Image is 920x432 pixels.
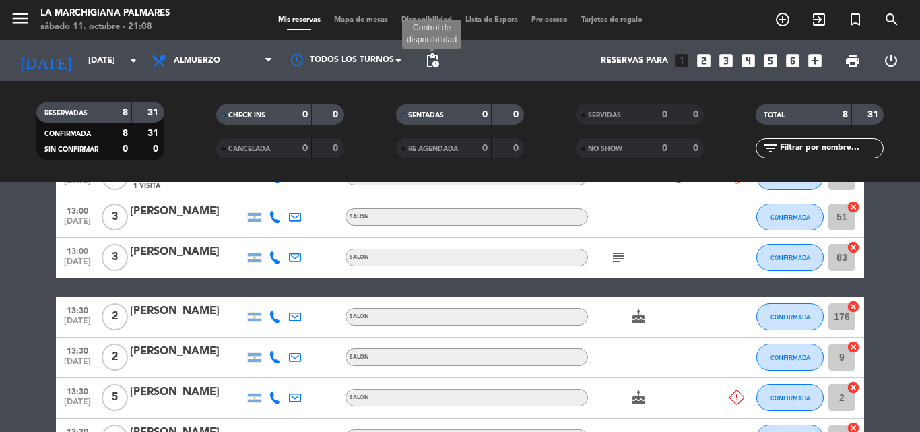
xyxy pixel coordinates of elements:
i: looks_two [695,52,713,69]
span: 13:30 [61,342,94,358]
span: [DATE] [61,317,94,332]
strong: 0 [693,144,701,153]
span: Tarjetas de regalo [574,16,649,24]
span: 13:00 [61,243,94,258]
strong: 31 [867,110,881,119]
i: cancel [847,300,860,313]
span: CONFIRMADA [770,254,810,261]
i: cake [630,309,647,325]
div: sábado 11. octubre - 21:08 [40,20,170,34]
button: CONFIRMADA [756,344,824,371]
input: Filtrar por nombre... [779,141,883,156]
i: exit_to_app [811,11,827,28]
strong: 0 [662,110,667,119]
strong: 8 [123,108,128,117]
strong: 0 [333,144,341,153]
span: RESERVADAS [44,110,88,117]
strong: 0 [302,110,308,119]
div: [PERSON_NAME] [130,343,244,361]
strong: 0 [302,144,308,153]
span: TOTAL [764,112,785,119]
span: Mapa de mesas [327,16,395,24]
span: 2 [102,344,128,371]
span: RE AGENDADA [408,146,458,152]
span: 3 [102,244,128,271]
span: SALON [350,395,369,400]
button: CONFIRMADA [756,204,824,230]
span: 3 [102,204,128,230]
span: [DATE] [61,177,94,192]
i: search [884,11,900,28]
span: NO SHOW [588,146,622,152]
button: CONFIRMADA [756,303,824,330]
span: Disponibilidad [395,16,459,24]
span: 13:30 [61,383,94,398]
strong: 0 [513,144,521,153]
span: [DATE] [61,398,94,413]
i: cancel [847,241,860,254]
strong: 0 [693,110,701,119]
i: cancel [847,340,860,354]
div: La Marchigiana Palmares [40,7,170,20]
i: power_settings_new [883,53,899,69]
div: [PERSON_NAME] [130,383,244,401]
span: SIN CONFIRMAR [44,146,98,153]
span: CONFIRMADA [770,354,810,361]
span: SERVIDAS [588,112,621,119]
span: 13:30 [61,302,94,317]
span: [DATE] [61,357,94,373]
i: menu [10,8,30,28]
span: print [845,53,861,69]
span: Pre-acceso [525,16,574,24]
div: [PERSON_NAME] [130,303,244,320]
strong: 0 [513,110,521,119]
div: LOG OUT [872,40,910,81]
span: CHECK INS [228,112,265,119]
button: menu [10,8,30,33]
span: Lista de Espera [459,16,525,24]
i: add_box [806,52,824,69]
i: cancel [847,381,860,394]
span: 2 [102,303,128,330]
span: pending_actions [424,53,440,69]
span: 5 [102,384,128,411]
i: cake [630,390,647,406]
strong: 0 [333,110,341,119]
strong: 31 [147,108,161,117]
button: CONFIRMADA [756,384,824,411]
strong: 0 [482,110,488,119]
span: CONFIRMADA [770,313,810,321]
i: turned_in_not [847,11,863,28]
span: CONFIRMADA [770,214,810,221]
span: Almuerzo [174,56,220,65]
strong: 0 [662,144,667,153]
span: [DATE] [61,257,94,273]
strong: 8 [843,110,848,119]
span: SALON [350,214,369,220]
i: [DATE] [10,46,81,75]
div: [PERSON_NAME] [130,203,244,220]
span: CONFIRMADA [44,131,91,137]
span: SALON [350,354,369,360]
i: filter_list [762,140,779,156]
i: arrow_drop_down [125,53,141,69]
i: looks_6 [784,52,801,69]
strong: 31 [147,129,161,138]
i: add_circle_outline [775,11,791,28]
span: SENTADAS [408,112,444,119]
span: Reservas para [601,56,668,65]
span: SALON [350,255,369,260]
strong: 0 [153,144,161,154]
i: looks_one [673,52,690,69]
div: [PERSON_NAME] [130,243,244,261]
span: CANCELADA [228,146,270,152]
span: Mis reservas [271,16,327,24]
i: looks_3 [717,52,735,69]
i: cancel [847,200,860,214]
span: 1 Visita [133,181,160,191]
div: Control de disponibilidad [402,20,461,49]
button: CONFIRMADA [756,244,824,271]
span: CONFIRMADA [770,394,810,402]
span: [DATE] [61,217,94,233]
i: subject [610,249,626,266]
